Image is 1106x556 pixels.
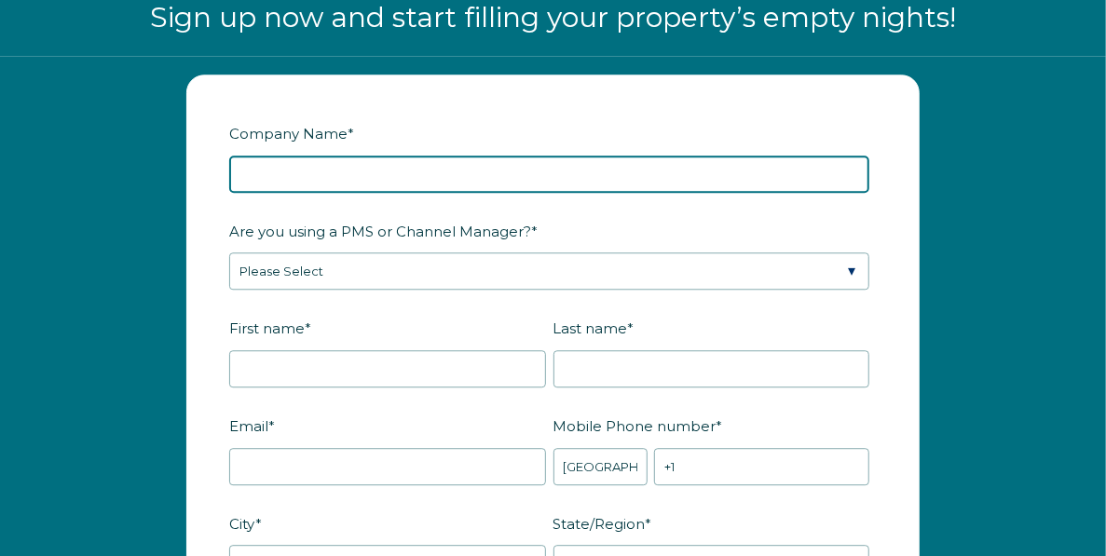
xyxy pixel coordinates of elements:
span: Mobile Phone number [553,412,717,441]
span: State/Region [553,509,646,538]
span: Company Name [229,119,348,148]
span: Email [229,412,268,441]
span: Are you using a PMS or Channel Manager? [229,217,531,246]
span: Last name [553,314,628,343]
span: First name [229,314,305,343]
span: City [229,509,255,538]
